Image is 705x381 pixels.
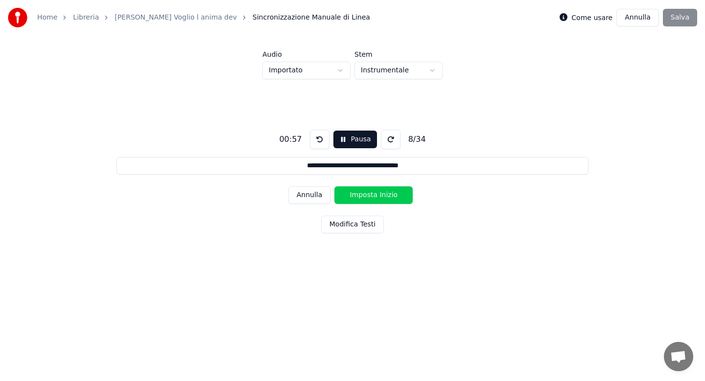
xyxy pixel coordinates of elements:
[321,216,384,233] button: Modifica Testi
[354,51,443,58] label: Stem
[664,342,693,371] a: Aprire la chat
[262,51,351,58] label: Audio
[115,13,237,22] a: [PERSON_NAME] Voglio l anima dev
[253,13,370,22] span: Sincronizzazione Manuale di Linea
[333,131,377,148] button: Pausa
[404,134,430,145] div: 8 / 34
[37,13,57,22] a: Home
[288,186,331,204] button: Annulla
[616,9,659,26] button: Annulla
[275,134,305,145] div: 00:57
[8,8,27,27] img: youka
[334,186,413,204] button: Imposta Inizio
[37,13,370,22] nav: breadcrumb
[571,14,612,21] label: Come usare
[73,13,99,22] a: Libreria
